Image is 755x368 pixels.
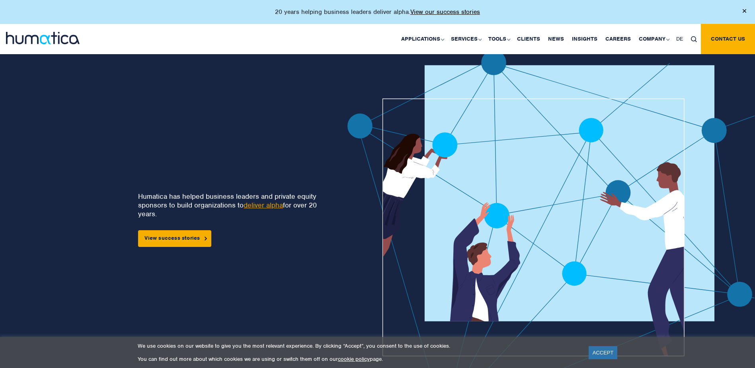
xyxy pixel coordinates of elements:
a: Services [447,24,484,54]
a: Clients [513,24,544,54]
a: Contact us [701,24,755,54]
img: logo [6,32,80,44]
a: DE [672,24,687,54]
a: deliver alpha [244,201,283,209]
a: Tools [484,24,513,54]
a: Insights [568,24,601,54]
a: Company [635,24,672,54]
a: cookie policy [338,356,370,362]
p: We use cookies on our website to give you the most relevant experience. By clicking “Accept”, you... [138,343,579,349]
p: 20 years helping business leaders deliver alpha. [275,8,480,16]
a: Applications [397,24,447,54]
span: DE [676,35,683,42]
a: Careers [601,24,635,54]
a: ACCEPT [589,346,618,359]
p: Humatica has helped business leaders and private equity sponsors to build organizations to for ov... [138,192,322,218]
img: arrowicon [205,237,207,240]
a: View our success stories [410,8,480,16]
a: View success stories [138,230,211,247]
a: News [544,24,568,54]
p: You can find out more about which cookies we are using or switch them off on our page. [138,356,579,362]
img: search_icon [691,36,697,42]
